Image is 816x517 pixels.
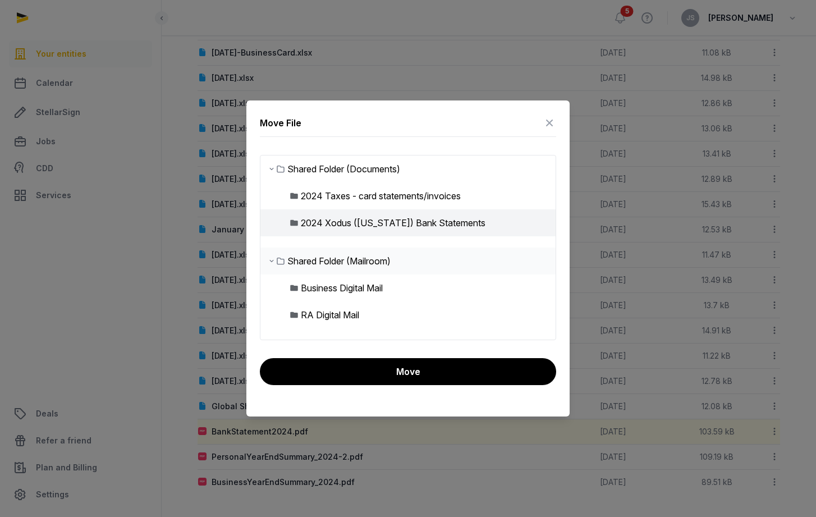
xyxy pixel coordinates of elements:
div: Shared Folder (Mailroom) [287,254,391,268]
button: Move [260,358,556,385]
div: Shared Folder (Documents) [287,162,400,176]
div: RA Digital Mail [301,308,359,322]
div: Business Digital Mail [301,281,383,295]
iframe: Chat Widget [760,463,816,517]
div: Move File [260,116,301,130]
div: 2024 Taxes - card statements/invoices [301,189,461,203]
div: 2024 Xodus ([US_STATE]) Bank Statements [301,216,485,230]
